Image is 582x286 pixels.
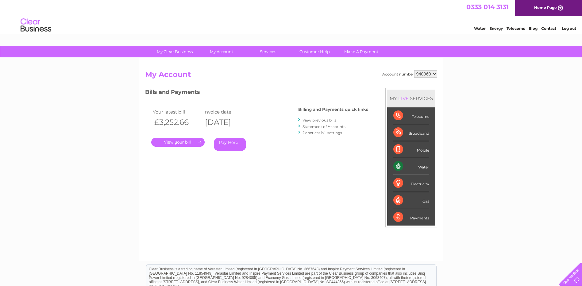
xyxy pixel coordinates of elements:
[507,26,525,31] a: Telecoms
[393,192,429,209] div: Gas
[196,46,247,57] a: My Account
[202,116,252,129] th: [DATE]
[393,158,429,175] div: Water
[151,138,205,147] a: .
[397,95,410,101] div: LIVE
[529,26,538,31] a: Blog
[393,209,429,226] div: Payments
[489,26,503,31] a: Energy
[393,175,429,192] div: Electricity
[202,108,252,116] td: Invoice date
[336,46,387,57] a: Make A Payment
[145,70,437,82] h2: My Account
[298,107,368,112] h4: Billing and Payments quick links
[145,88,368,99] h3: Bills and Payments
[243,46,293,57] a: Services
[214,138,246,151] a: Pay Here
[20,16,52,35] img: logo.png
[393,124,429,141] div: Broadband
[541,26,556,31] a: Contact
[393,107,429,124] div: Telecoms
[562,26,576,31] a: Log out
[151,108,202,116] td: Your latest bill
[387,90,435,107] div: MY SERVICES
[303,118,336,122] a: View previous bills
[474,26,486,31] a: Water
[289,46,340,57] a: Customer Help
[382,70,437,78] div: Account number
[303,124,345,129] a: Statement of Accounts
[303,130,342,135] a: Paperless bill settings
[146,3,436,30] div: Clear Business is a trading name of Verastar Limited (registered in [GEOGRAPHIC_DATA] No. 3667643...
[149,46,200,57] a: My Clear Business
[393,141,429,158] div: Mobile
[466,3,509,11] a: 0333 014 3131
[151,116,202,129] th: £3,252.66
